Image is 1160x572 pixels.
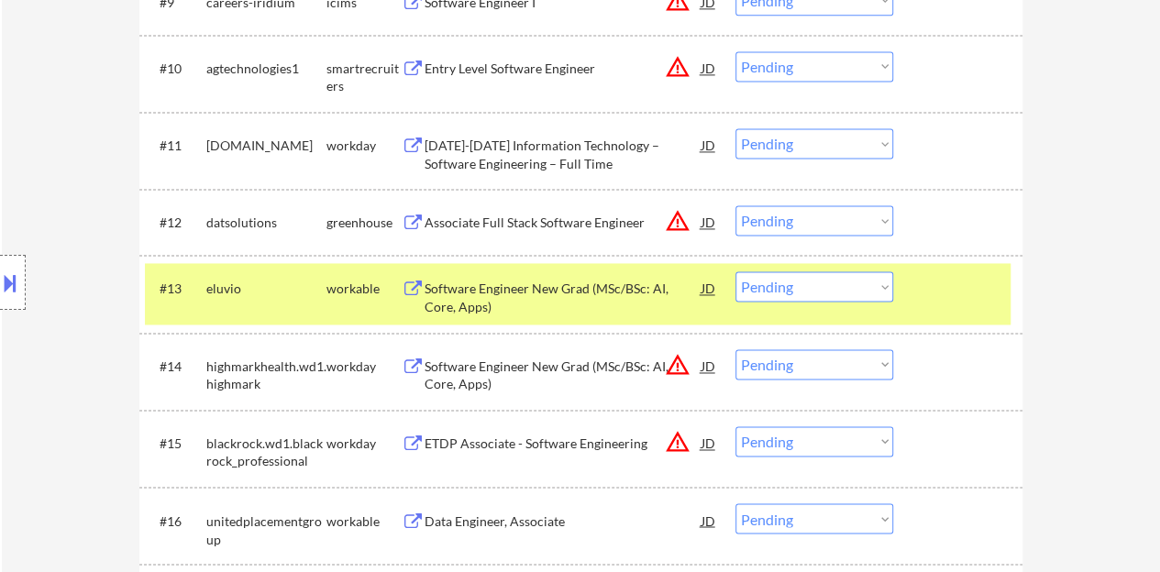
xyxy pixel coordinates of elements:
[206,511,326,547] div: unitedplacementgroup
[700,128,718,161] div: JD
[326,214,402,232] div: greenhouse
[425,137,702,172] div: [DATE]-[DATE] Information Technology – Software Engineering – Full Time
[425,60,702,78] div: Entry Level Software Engineer
[700,349,718,382] div: JD
[160,60,192,78] div: #10
[665,352,690,378] button: warning_amber
[700,51,718,84] div: JD
[425,511,702,530] div: Data Engineer, Associate
[326,280,402,298] div: workable
[326,357,402,376] div: workday
[326,137,402,155] div: workday
[700,503,718,536] div: JD
[326,60,402,95] div: smartrecruiters
[665,54,690,80] button: warning_amber
[700,426,718,459] div: JD
[665,208,690,234] button: warning_amber
[425,357,702,393] div: Software Engineer New Grad (MSc/BSc: AI, Core, Apps)
[665,429,690,455] button: warning_amber
[700,271,718,304] div: JD
[425,434,702,453] div: ETDP Associate - Software Engineering
[700,205,718,238] div: JD
[425,214,702,232] div: Associate Full Stack Software Engineer
[326,511,402,530] div: workable
[326,434,402,453] div: workday
[206,60,326,78] div: agtechnologies1
[160,511,192,530] div: #16
[425,280,702,315] div: Software Engineer New Grad (MSc/BSc: AI, Core, Apps)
